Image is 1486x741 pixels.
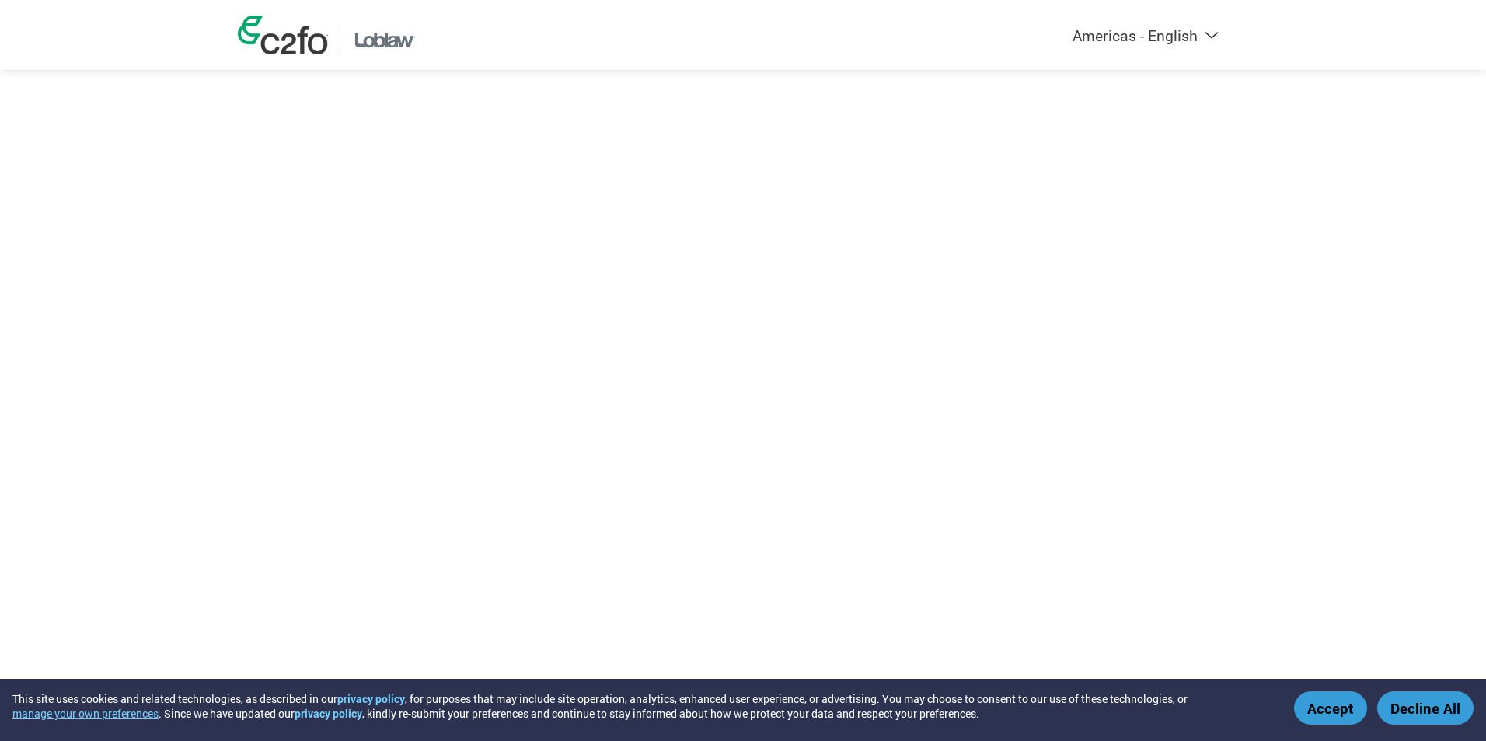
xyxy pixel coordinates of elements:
img: c2fo logo [238,16,328,54]
a: privacy policy [295,706,362,721]
button: Decline All [1377,691,1474,725]
button: manage your own preferences [12,706,159,721]
div: This site uses cookies and related technologies, as described in our , for purposes that may incl... [12,691,1271,721]
a: privacy policy [337,691,405,706]
button: Accept [1294,691,1367,725]
img: Loblaw [352,26,418,54]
